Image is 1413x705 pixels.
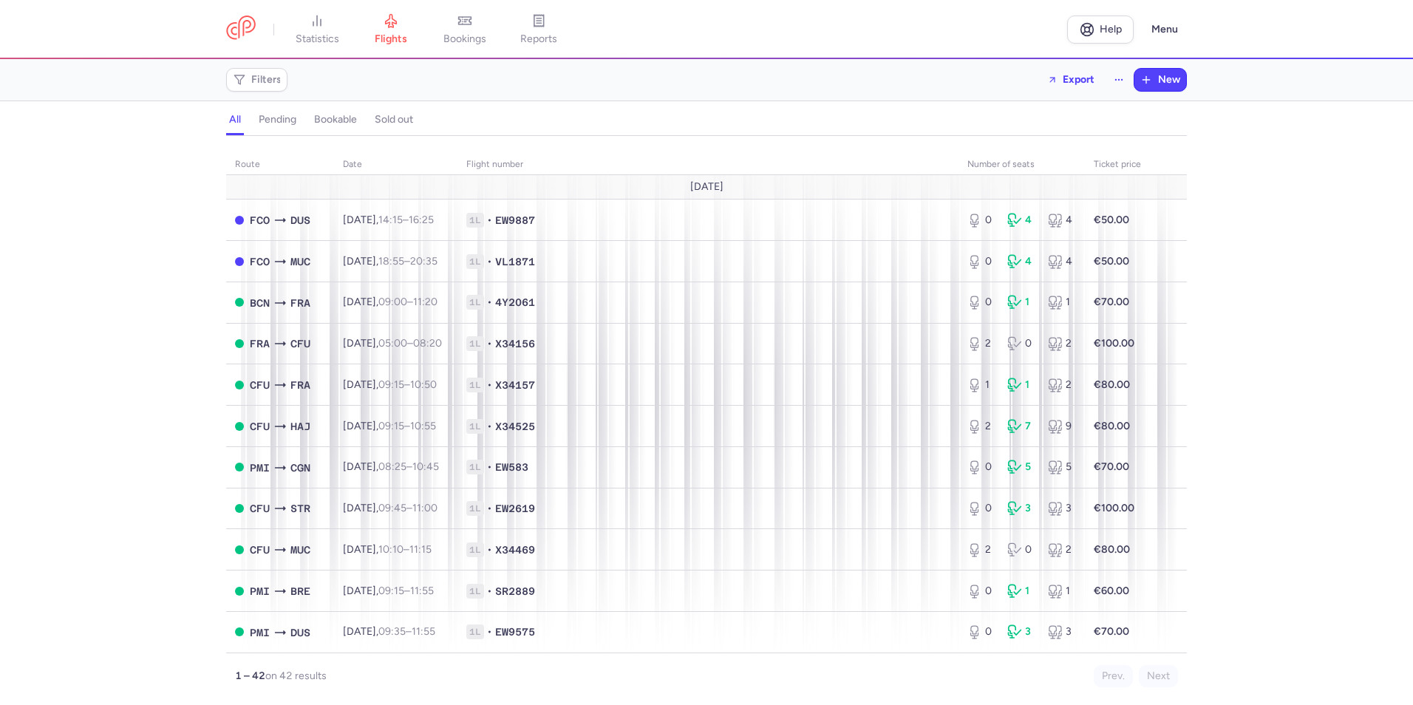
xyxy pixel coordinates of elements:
[487,460,492,474] span: •
[487,584,492,599] span: •
[375,33,407,46] span: flights
[290,295,310,311] span: FRA
[378,585,434,597] span: –
[378,585,404,597] time: 09:15
[343,378,437,391] span: [DATE],
[290,583,310,599] span: BRE
[1048,254,1076,269] div: 4
[250,500,270,517] span: CFU
[290,336,310,352] span: CFU
[1007,460,1035,474] div: 5
[520,33,557,46] span: reports
[280,13,354,46] a: statistics
[343,296,437,308] span: [DATE],
[410,585,434,597] time: 11:55
[466,624,484,639] span: 1L
[1048,213,1076,228] div: 4
[1007,254,1035,269] div: 4
[466,460,484,474] span: 1L
[343,214,434,226] span: [DATE],
[1100,24,1122,35] span: Help
[378,337,442,350] span: –
[487,378,492,392] span: •
[1007,542,1035,557] div: 0
[378,214,403,226] time: 14:15
[229,113,241,126] h4: all
[250,418,270,435] span: CFU
[251,74,282,86] span: Filters
[334,154,457,176] th: date
[1007,419,1035,434] div: 7
[1048,295,1076,310] div: 1
[967,336,995,351] div: 2
[495,336,535,351] span: X34156
[354,13,428,46] a: flights
[1048,460,1076,474] div: 5
[1094,460,1129,473] strong: €70.00
[413,296,437,308] time: 11:20
[290,377,310,393] span: FRA
[378,460,439,473] span: –
[343,543,432,556] span: [DATE],
[235,670,265,682] strong: 1 – 42
[250,295,270,311] span: BCN
[265,670,327,682] span: on 42 results
[1094,543,1130,556] strong: €80.00
[502,13,576,46] a: reports
[1094,420,1130,432] strong: €80.00
[250,542,270,558] span: CFU
[428,13,502,46] a: bookings
[1007,584,1035,599] div: 1
[495,460,528,474] span: EW583
[343,255,437,268] span: [DATE],
[1158,74,1180,86] span: New
[466,542,484,557] span: 1L
[296,33,339,46] span: statistics
[410,420,436,432] time: 10:55
[226,154,334,176] th: route
[290,542,310,558] span: MUC
[487,624,492,639] span: •
[413,337,442,350] time: 08:20
[967,460,995,474] div: 0
[487,419,492,434] span: •
[1048,624,1076,639] div: 3
[259,113,296,126] h4: pending
[967,419,995,434] div: 2
[690,181,723,193] span: [DATE]
[1048,419,1076,434] div: 9
[378,420,404,432] time: 09:15
[487,501,492,516] span: •
[378,337,407,350] time: 05:00
[487,213,492,228] span: •
[1048,336,1076,351] div: 2
[409,214,434,226] time: 16:25
[378,502,437,514] span: –
[466,295,484,310] span: 1L
[466,336,484,351] span: 1L
[290,212,310,228] span: DUS
[343,585,434,597] span: [DATE],
[412,625,435,638] time: 11:55
[343,420,436,432] span: [DATE],
[290,418,310,435] span: HAJ
[378,378,404,391] time: 09:15
[466,419,484,434] span: 1L
[967,213,995,228] div: 0
[290,460,310,476] span: CGN
[378,543,432,556] span: –
[290,624,310,641] span: DUS
[410,378,437,391] time: 10:50
[1007,501,1035,516] div: 3
[967,254,995,269] div: 0
[378,625,406,638] time: 09:35
[495,295,535,310] span: 4Y2061
[1143,16,1187,44] button: Menu
[1134,69,1186,91] button: New
[495,501,535,516] span: EW2619
[1007,624,1035,639] div: 3
[250,377,270,393] span: CFU
[1038,68,1104,92] button: Export
[487,336,492,351] span: •
[1007,295,1035,310] div: 1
